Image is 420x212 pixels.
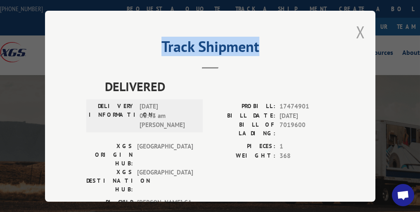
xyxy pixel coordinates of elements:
[210,142,275,151] label: PIECES:
[280,151,334,160] span: 368
[280,120,334,138] span: 7019600
[210,102,275,111] label: PROBILL:
[86,142,133,168] label: XGS ORIGIN HUB:
[89,102,135,130] label: DELIVERY INFORMATION:
[210,120,275,138] label: BILL OF LADING:
[280,102,334,111] span: 17474901
[86,41,334,57] h2: Track Shipment
[137,168,193,194] span: [GEOGRAPHIC_DATA]
[137,142,193,168] span: [GEOGRAPHIC_DATA]
[140,102,195,130] span: [DATE] 08:43 am [PERSON_NAME]
[280,142,334,151] span: 1
[280,111,334,120] span: [DATE]
[86,168,133,194] label: XGS DESTINATION HUB:
[392,184,414,206] div: Open chat
[356,21,365,43] button: Close modal
[210,151,275,160] label: WEIGHT:
[105,77,334,96] span: DELIVERED
[210,111,275,120] label: BILL DATE:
